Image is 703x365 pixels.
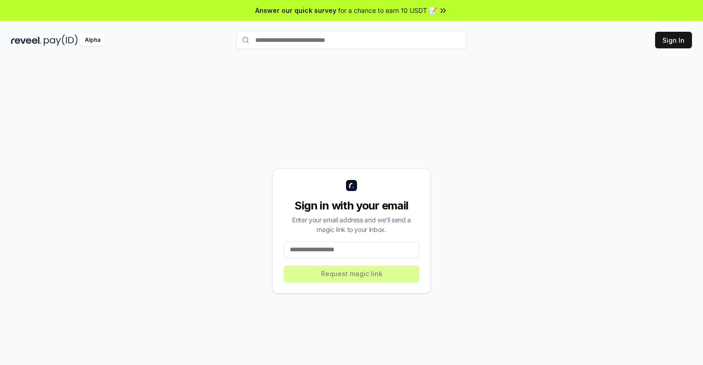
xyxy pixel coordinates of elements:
[655,32,692,48] button: Sign In
[44,35,78,46] img: pay_id
[346,180,357,191] img: logo_small
[11,35,42,46] img: reveel_dark
[255,6,336,15] span: Answer our quick survey
[284,198,419,213] div: Sign in with your email
[284,215,419,234] div: Enter your email address and we’ll send a magic link to your inbox.
[80,35,105,46] div: Alpha
[338,6,437,15] span: for a chance to earn 10 USDT 📝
